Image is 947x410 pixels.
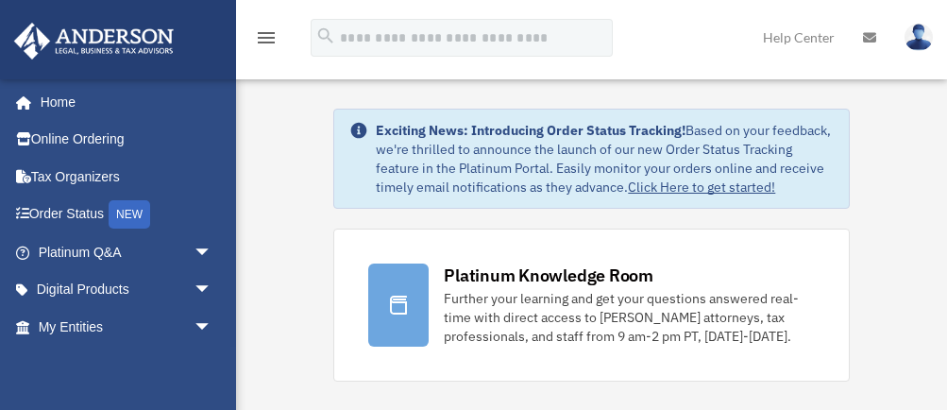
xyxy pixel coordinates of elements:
a: Platinum Q&Aarrow_drop_down [13,233,241,271]
i: menu [255,26,278,49]
img: User Pic [905,24,933,51]
span: arrow_drop_down [194,308,231,347]
a: Tax Organizers [13,158,241,196]
a: Online Ordering [13,121,241,159]
a: My [PERSON_NAME] Teamarrow_drop_down [13,346,241,384]
div: NEW [109,200,150,229]
a: menu [255,33,278,49]
span: arrow_drop_down [194,271,231,310]
img: Anderson Advisors Platinum Portal [8,23,179,60]
a: Platinum Knowledge Room Further your learning and get your questions answered real-time with dire... [333,229,849,382]
a: Home [13,83,231,121]
a: Click Here to get started! [628,179,775,196]
span: arrow_drop_down [194,233,231,272]
div: Based on your feedback, we're thrilled to announce the launch of our new Order Status Tracking fe... [376,121,833,196]
div: Platinum Knowledge Room [444,264,653,287]
strong: Exciting News: Introducing Order Status Tracking! [376,122,685,139]
div: Further your learning and get your questions answered real-time with direct access to [PERSON_NAM... [444,289,814,346]
a: Digital Productsarrow_drop_down [13,271,241,309]
span: arrow_drop_down [194,346,231,384]
a: Order StatusNEW [13,196,241,234]
i: search [315,26,336,46]
a: My Entitiesarrow_drop_down [13,308,241,346]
